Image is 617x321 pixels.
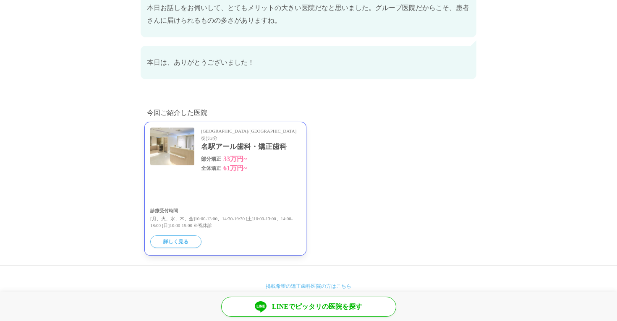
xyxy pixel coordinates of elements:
[150,206,301,215] div: 診療受付時間
[201,164,221,173] dt: 全体矯正
[150,235,201,248] div: 詳しく見る
[147,2,470,27] p: 本日お話しをお伺いして、とてもメリットの大きい医院だなと思いました。グループ医院だからこそ、患者さんに届けられるものの多さがありますね。
[150,128,194,165] img: DSC_3413-118151834.webp
[221,297,396,317] a: LINEでピッタリの医院を探す
[201,128,301,141] div: [GEOGRAPHIC_DATA]/[GEOGRAPHIC_DATA] 徒歩3分
[201,154,221,164] dt: 部分矯正
[145,122,306,255] a: [GEOGRAPHIC_DATA]/[GEOGRAPHIC_DATA] 徒歩3分名駅アール歯科・矯正歯科部分矯正33万円~全体矯正61万円~診療受付時間[月、火、水、木、金]10:00-13:0...
[147,56,470,69] p: 本日は、ありがとうございました！
[266,283,351,289] a: 掲載希望の矯正歯科医院の方はこちら
[223,154,269,164] dd: 33万円~
[223,164,269,173] dd: 61万円~
[201,141,301,152] div: 名駅アール歯科・矯正歯科
[141,108,476,118] p: 今回ご紹介した医院
[150,215,301,229] div: [月、火、水、木、金]10:00-13:00、14:30-19:30 [土]10:00-13:00、14:00-18:00 [日]10:00-15:00 ※祝休診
